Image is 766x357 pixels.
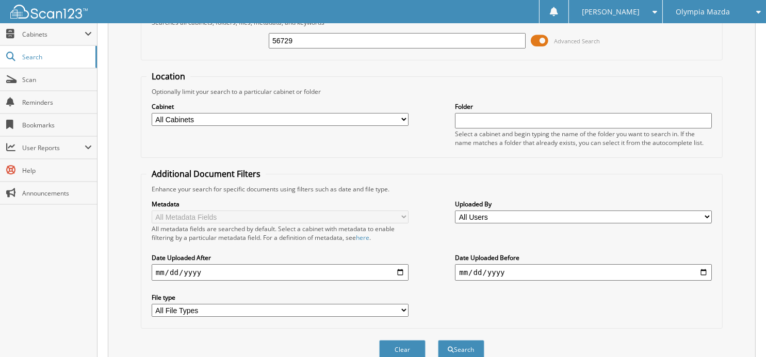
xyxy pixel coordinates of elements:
[152,293,409,302] label: File type
[152,224,409,242] div: All metadata fields are searched by default. Select a cabinet with metadata to enable filtering b...
[455,200,712,208] label: Uploaded By
[22,30,85,39] span: Cabinets
[146,185,717,193] div: Enhance your search for specific documents using filters such as date and file type.
[22,98,92,107] span: Reminders
[152,200,409,208] label: Metadata
[356,233,369,242] a: here
[22,166,92,175] span: Help
[152,102,409,111] label: Cabinet
[22,121,92,129] span: Bookmarks
[455,129,712,147] div: Select a cabinet and begin typing the name of the folder you want to search in. If the name match...
[554,37,600,45] span: Advanced Search
[455,264,712,281] input: end
[146,168,266,180] legend: Additional Document Filters
[146,71,190,82] legend: Location
[22,189,92,198] span: Announcements
[455,253,712,262] label: Date Uploaded Before
[22,143,85,152] span: User Reports
[714,307,766,357] iframe: Chat Widget
[10,5,88,19] img: scan123-logo-white.svg
[152,253,409,262] label: Date Uploaded After
[152,264,409,281] input: start
[676,9,730,15] span: Olympia Mazda
[22,53,90,61] span: Search
[582,9,640,15] span: [PERSON_NAME]
[455,102,712,111] label: Folder
[22,75,92,84] span: Scan
[146,87,717,96] div: Optionally limit your search to a particular cabinet or folder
